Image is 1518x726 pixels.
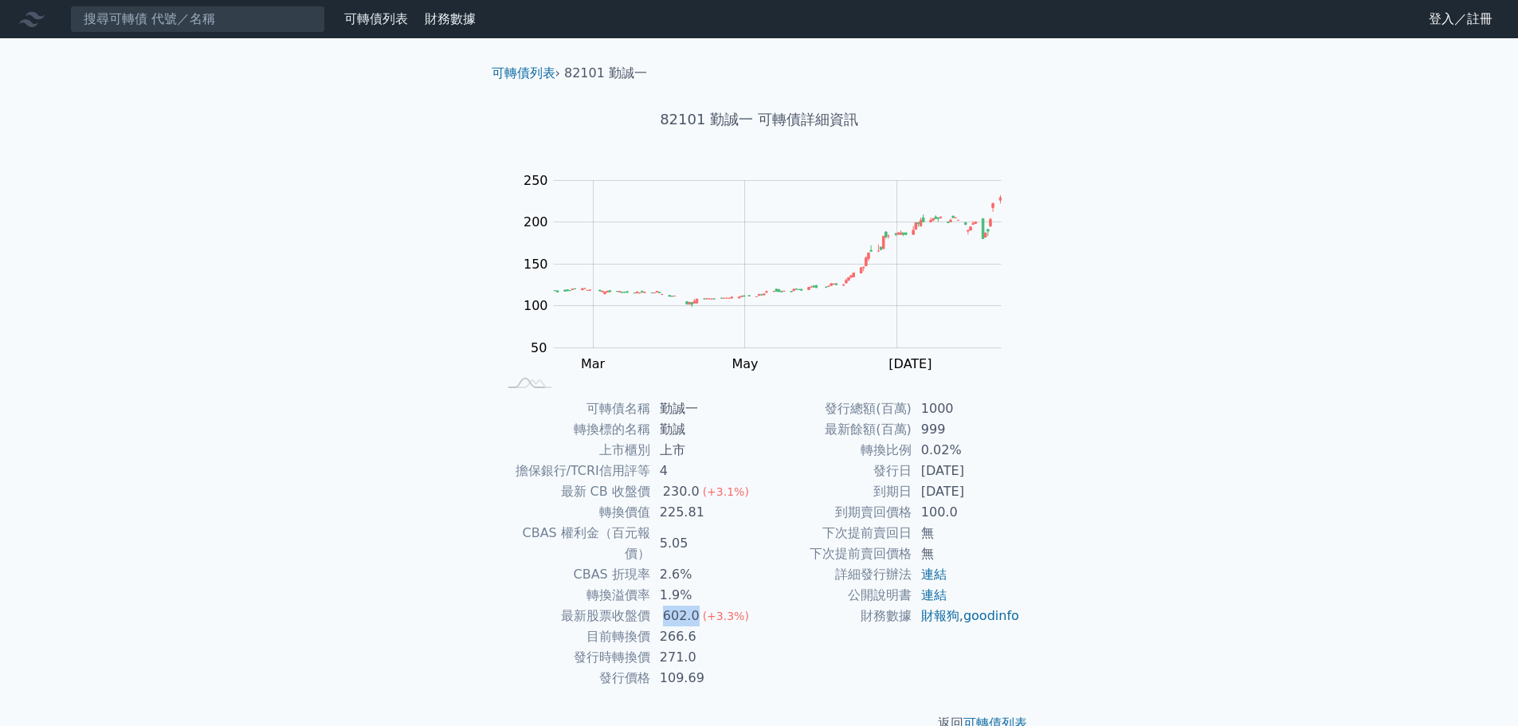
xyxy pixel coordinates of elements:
g: Chart [516,173,1026,404]
td: 4 [650,461,759,481]
td: 到期賣回價格 [759,502,912,523]
li: › [492,64,560,83]
td: 發行日 [759,461,912,481]
tspan: [DATE] [888,356,932,371]
td: 下次提前賣回價格 [759,544,912,564]
td: 1.9% [650,585,759,606]
td: 225.81 [650,502,759,523]
td: 發行總額(百萬) [759,398,912,419]
td: 最新 CB 收盤價 [498,481,650,502]
td: 上市櫃別 [498,440,650,461]
td: 上市 [650,440,759,461]
div: 聊天小工具 [1438,649,1518,726]
td: 公開說明書 [759,585,912,606]
li: 82101 勤誠一 [564,64,647,83]
td: 目前轉換價 [498,626,650,647]
div: 602.0 [660,606,703,626]
td: 擔保銀行/TCRI信用評等 [498,461,650,481]
a: 可轉債列表 [492,65,555,80]
a: 可轉債列表 [344,11,408,26]
tspan: 100 [524,298,548,313]
span: (+3.3%) [703,610,749,622]
td: 271.0 [650,647,759,668]
td: 轉換比例 [759,440,912,461]
td: 勤誠 [650,419,759,440]
a: 連結 [921,587,947,602]
td: 2.6% [650,564,759,585]
td: 5.05 [650,523,759,564]
td: 100.0 [912,502,1021,523]
td: 最新餘額(百萬) [759,419,912,440]
td: 最新股票收盤價 [498,606,650,626]
tspan: Mar [581,356,606,371]
tspan: 150 [524,257,548,272]
div: 230.0 [660,481,703,502]
td: 發行時轉換價 [498,647,650,668]
input: 搜尋可轉債 代號／名稱 [70,6,325,33]
a: 財務數據 [425,11,476,26]
td: 1000 [912,398,1021,419]
td: 詳細發行辦法 [759,564,912,585]
td: , [912,606,1021,626]
td: CBAS 權利金（百元報價） [498,523,650,564]
td: 財務數據 [759,606,912,626]
td: 可轉債名稱 [498,398,650,419]
td: 109.69 [650,668,759,689]
td: 無 [912,523,1021,544]
a: 連結 [921,567,947,582]
td: 無 [912,544,1021,564]
span: (+3.1%) [703,485,749,498]
iframe: Chat Widget [1438,649,1518,726]
a: goodinfo [963,608,1019,623]
a: 登入／註冊 [1416,6,1505,32]
td: 勤誠一 [650,398,759,419]
tspan: May [732,356,758,371]
td: 0.02% [912,440,1021,461]
tspan: 250 [524,173,548,188]
tspan: 200 [524,214,548,230]
td: 999 [912,419,1021,440]
td: CBAS 折現率 [498,564,650,585]
td: 下次提前賣回日 [759,523,912,544]
h1: 82101 勤誠一 可轉債詳細資訊 [479,108,1040,131]
td: 發行價格 [498,668,650,689]
td: 轉換標的名稱 [498,419,650,440]
td: 轉換溢價率 [498,585,650,606]
a: 財報狗 [921,608,959,623]
td: 轉換價值 [498,502,650,523]
tspan: 50 [531,340,547,355]
td: [DATE] [912,481,1021,502]
td: 266.6 [650,626,759,647]
td: [DATE] [912,461,1021,481]
td: 到期日 [759,481,912,502]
